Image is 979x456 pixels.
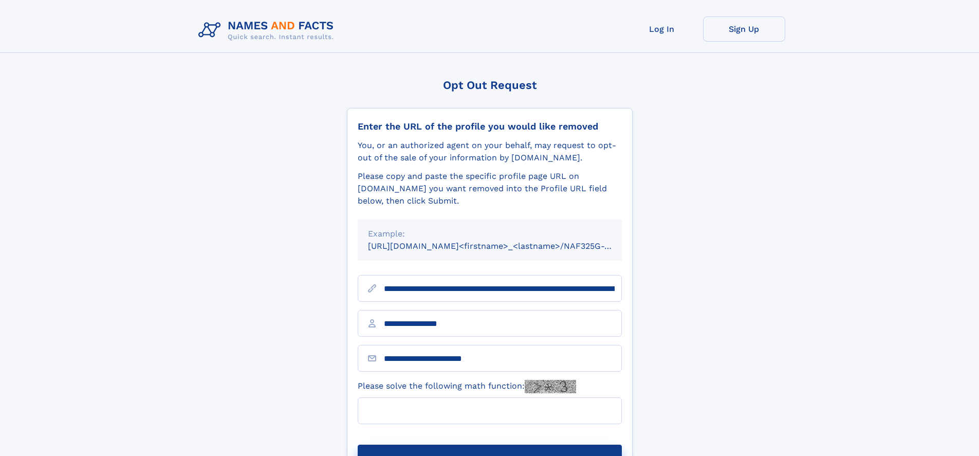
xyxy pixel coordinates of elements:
div: Please copy and paste the specific profile page URL on [DOMAIN_NAME] you want removed into the Pr... [358,170,622,207]
div: Example: [368,228,612,240]
label: Please solve the following math function: [358,380,576,393]
img: Logo Names and Facts [194,16,342,44]
div: You, or an authorized agent on your behalf, may request to opt-out of the sale of your informatio... [358,139,622,164]
div: Opt Out Request [347,79,633,92]
a: Log In [621,16,703,42]
a: Sign Up [703,16,785,42]
div: Enter the URL of the profile you would like removed [358,121,622,132]
small: [URL][DOMAIN_NAME]<firstname>_<lastname>/NAF325G-xxxxxxxx [368,241,641,251]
